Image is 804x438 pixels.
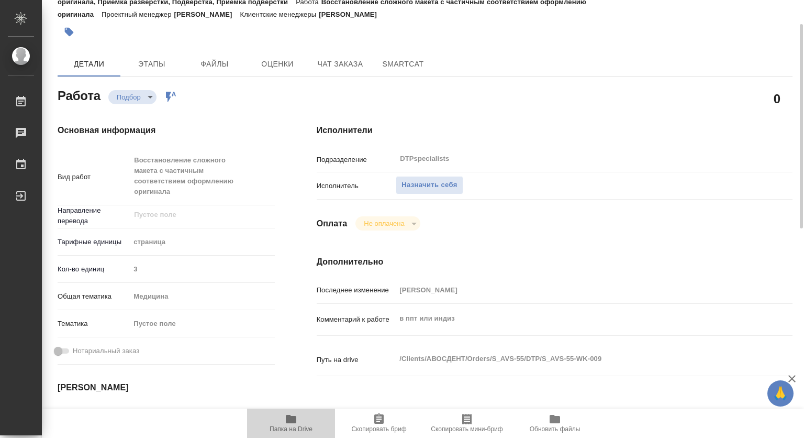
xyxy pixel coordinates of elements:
p: Клиентские менеджеры [240,10,319,18]
p: Исполнитель [317,181,396,191]
span: 🙏 [772,382,789,404]
span: Файлы [189,58,240,71]
button: Назначить себя [396,176,463,194]
button: 🙏 [767,380,794,407]
span: SmartCat [378,58,428,71]
p: Комментарий к работе [317,314,396,325]
p: [PERSON_NAME] [319,10,385,18]
input: Пустое поле [396,282,753,298]
button: Не оплачена [361,219,407,228]
h4: Оплата [317,217,348,230]
div: страница [130,233,274,251]
p: Общая тематика [58,291,130,302]
button: Обновить файлы [511,409,599,438]
h4: Дополнительно [317,256,792,268]
span: Обновить файлы [530,425,580,433]
p: Путь на drive [317,355,396,365]
p: [PERSON_NAME] [174,10,240,18]
button: Папка на Drive [247,409,335,438]
p: Тарифные единицы [58,237,130,247]
div: Подбор [108,90,157,104]
input: Пустое поле [130,408,221,423]
p: Кол-во единиц [58,264,130,275]
p: Тематика [58,319,130,329]
p: Подразделение [317,155,396,165]
span: Скопировать бриф [351,425,406,433]
div: Подбор [355,216,420,231]
h4: [PERSON_NAME] [58,381,275,394]
button: Подбор [114,93,144,102]
button: Добавить тэг [58,20,81,43]
button: Скопировать бриф [335,409,423,438]
h2: 0 [774,90,780,107]
p: Вид работ [58,172,130,182]
input: Пустое поле [130,261,274,277]
textarea: /Clients/АВОСДЕНТ/Orders/S_AVS-55/DTP/S_AVS-55-WK-009 [396,350,753,368]
div: Пустое поле [133,319,262,329]
button: Скопировать мини-бриф [423,409,511,438]
span: Чат заказа [315,58,365,71]
span: Папка на Drive [270,425,312,433]
h2: Работа [58,85,100,104]
h4: Исполнители [317,124,792,137]
span: Скопировать мини-бриф [431,425,502,433]
span: Детали [64,58,114,71]
span: Нотариальный заказ [73,346,139,356]
p: Проектный менеджер [102,10,174,18]
textarea: в ппт или индиз [396,310,753,327]
span: Назначить себя [401,179,457,191]
h4: Основная информация [58,124,275,137]
div: Медицина [130,288,274,305]
div: Пустое поле [130,315,274,333]
input: Пустое поле [133,209,250,221]
span: Этапы [127,58,177,71]
p: Последнее изменение [317,285,396,295]
span: Оценки [252,58,303,71]
p: Направление перевода [58,205,130,226]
